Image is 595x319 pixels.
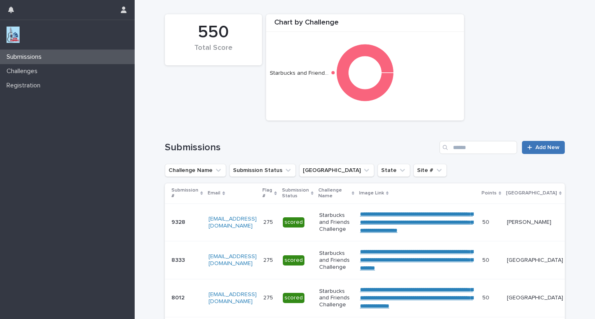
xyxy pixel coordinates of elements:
p: 8333 [171,255,186,264]
button: Closest City [299,164,374,177]
button: Submission Status [229,164,296,177]
p: [PERSON_NAME] [507,219,563,226]
p: Starbucks and Friends Challenge [319,250,353,270]
p: Registration [3,82,47,89]
span: Add New [535,145,559,150]
div: 550 [179,22,248,42]
p: Submissions [3,53,48,61]
div: scored [283,217,304,228]
p: 9328 [171,217,187,226]
text: Starbucks and Friend… [270,70,329,76]
input: Search [440,141,517,154]
p: 50 [482,293,491,301]
div: Chart by Challenge [266,18,464,32]
p: 50 [482,217,491,226]
button: Site # [413,164,447,177]
p: Flag # [262,186,272,201]
p: Challenges [3,67,44,75]
button: State [377,164,410,177]
p: 275 [263,217,275,226]
p: 8012 [171,293,186,301]
p: Starbucks and Friends Challenge [319,288,353,308]
a: [EMAIL_ADDRESS][DOMAIN_NAME] [209,216,257,229]
p: 50 [482,255,491,264]
h1: Submissions [165,142,436,154]
a: [EMAIL_ADDRESS][DOMAIN_NAME] [209,254,257,266]
p: [GEOGRAPHIC_DATA] [507,294,563,301]
img: jxsLJbdS1eYBI7rVAS4p [7,27,20,43]
p: Submission Status [282,186,309,201]
div: scored [283,293,304,303]
p: Image Link [359,189,384,198]
a: [EMAIL_ADDRESS][DOMAIN_NAME] [209,292,257,304]
p: Points [482,189,497,198]
div: scored [283,255,304,265]
p: [GEOGRAPHIC_DATA] [506,189,557,198]
p: Challenge Name [318,186,350,201]
button: Challenge Name [165,164,226,177]
p: Starbucks and Friends Challenge [319,212,353,232]
p: 275 [263,293,275,301]
p: Email [208,189,220,198]
div: Total Score [179,44,248,61]
p: Submission # [171,186,198,201]
a: Add New [522,141,565,154]
p: [GEOGRAPHIC_DATA] [507,257,563,264]
p: 275 [263,255,275,264]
